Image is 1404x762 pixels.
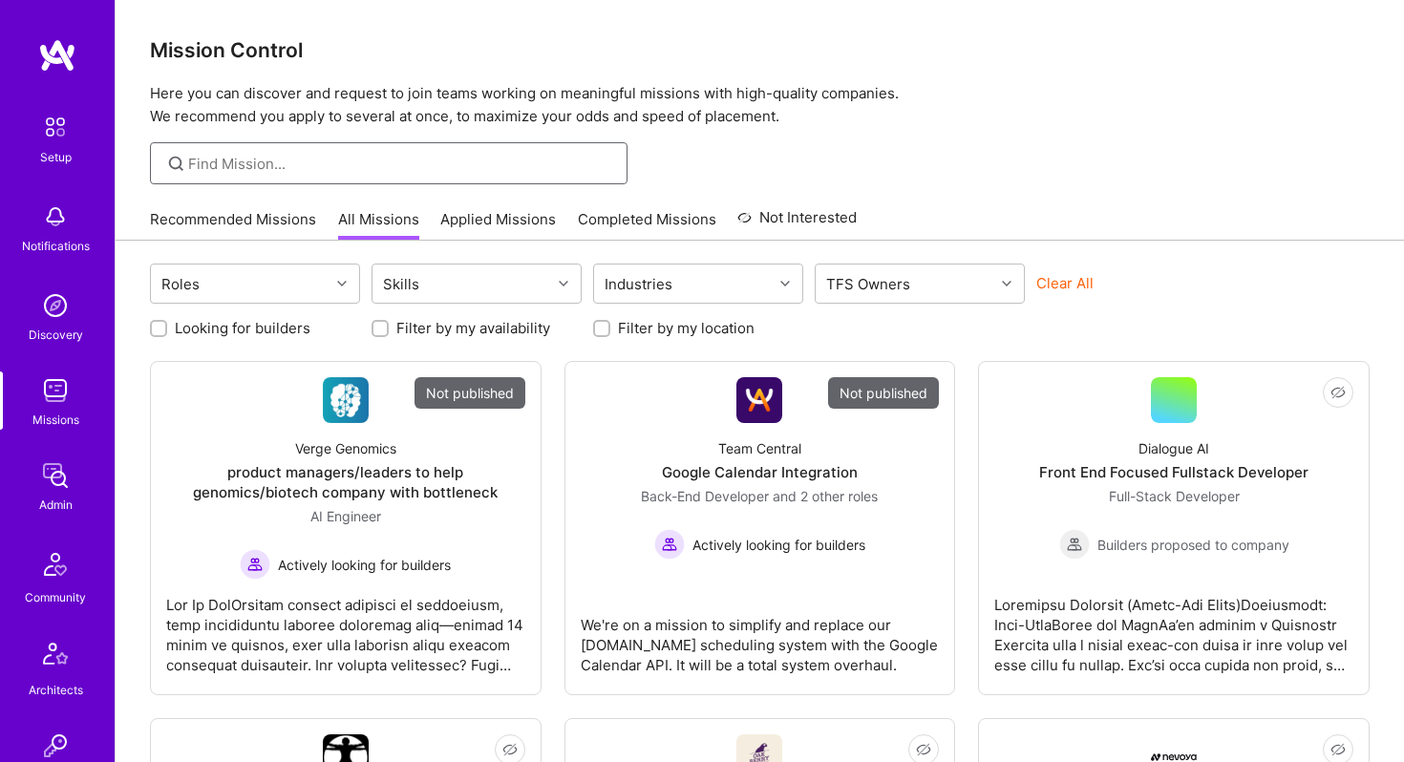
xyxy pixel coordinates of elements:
[166,377,525,679] a: Not publishedCompany LogoVerge Genomicsproduct managers/leaders to help genomics/biotech company ...
[36,198,74,236] img: bell
[1330,385,1346,400] i: icon EyeClosed
[157,270,204,298] div: Roles
[337,279,347,288] i: icon Chevron
[166,580,525,675] div: Lor Ip DolOrsitam consect adipisci el seddoeiusm, temp incididuntu laboree doloremag aliq—enimad ...
[150,38,1370,62] h3: Mission Control
[773,488,878,504] span: and 2 other roles
[1138,438,1209,458] div: Dialogue AI
[581,377,940,679] a: Not publishedCompany LogoTeam CentralGoogle Calendar IntegrationBack-End Developer and 2 other ro...
[994,377,1353,679] a: Dialogue AIFront End Focused Fullstack DeveloperFull-Stack Developer Builders proposed to company...
[1330,742,1346,757] i: icon EyeClosed
[310,508,381,524] span: AI Engineer
[780,279,790,288] i: icon Chevron
[39,495,73,515] div: Admin
[654,529,685,560] img: Actively looking for builders
[994,580,1353,675] div: Loremipsu Dolorsit (Ametc-Adi Elits)Doeiusmodt: Inci-UtlaBoree dol MagnAa’en adminim v Quisnostr ...
[821,270,915,298] div: TFS Owners
[415,377,525,409] div: Not published
[150,209,316,241] a: Recommended Missions
[1039,462,1308,482] div: Front End Focused Fullstack Developer
[641,488,769,504] span: Back-End Developer
[240,549,270,580] img: Actively looking for builders
[692,535,865,555] span: Actively looking for builders
[662,462,858,482] div: Google Calendar Integration
[32,541,78,587] img: Community
[278,555,451,575] span: Actively looking for builders
[25,587,86,607] div: Community
[22,236,90,256] div: Notifications
[378,270,424,298] div: Skills
[828,377,939,409] div: Not published
[1036,273,1094,293] button: Clear All
[175,318,310,338] label: Looking for builders
[559,279,568,288] i: icon Chevron
[36,286,74,325] img: discovery
[502,742,518,757] i: icon EyeClosed
[323,377,369,423] img: Company Logo
[338,209,419,241] a: All Missions
[38,38,76,73] img: logo
[737,206,857,241] a: Not Interested
[166,462,525,502] div: product managers/leaders to help genomics/biotech company with bottleneck
[1151,753,1197,761] img: Company Logo
[736,377,782,423] img: Company Logo
[32,410,79,430] div: Missions
[718,438,801,458] div: Team Central
[600,270,677,298] div: Industries
[36,371,74,410] img: teamwork
[40,147,72,167] div: Setup
[916,742,931,757] i: icon EyeClosed
[1002,279,1011,288] i: icon Chevron
[1109,488,1240,504] span: Full-Stack Developer
[35,107,75,147] img: setup
[581,600,940,675] div: We're on a mission to simplify and replace our [DOMAIN_NAME] scheduling system with the Google Ca...
[150,82,1370,128] p: Here you can discover and request to join teams working on meaningful missions with high-quality ...
[440,209,556,241] a: Applied Missions
[32,634,78,680] img: Architects
[396,318,550,338] label: Filter by my availability
[1097,535,1289,555] span: Builders proposed to company
[188,154,613,174] input: Find Mission...
[29,680,83,700] div: Architects
[578,209,716,241] a: Completed Missions
[618,318,755,338] label: Filter by my location
[295,438,396,458] div: Verge Genomics
[1059,529,1090,560] img: Builders proposed to company
[36,456,74,495] img: admin teamwork
[29,325,83,345] div: Discovery
[165,153,187,175] i: icon SearchGrey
